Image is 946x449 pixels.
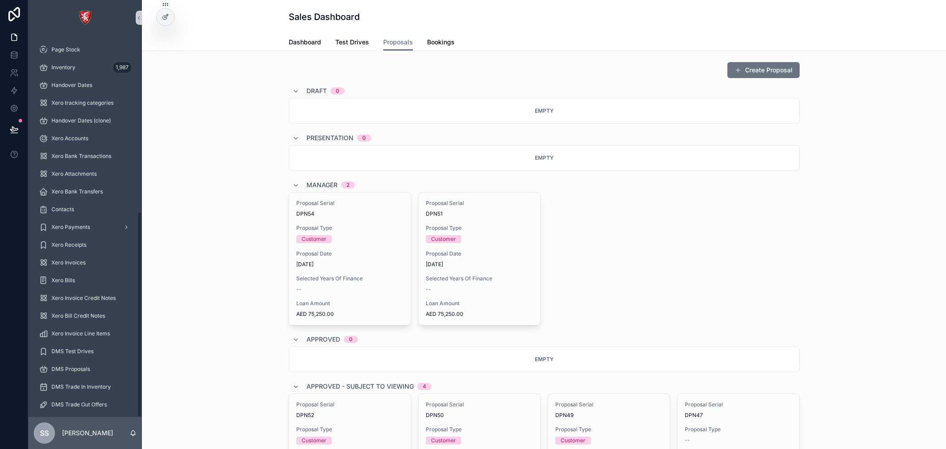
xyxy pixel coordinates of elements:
div: 2 [346,181,349,189]
a: DMS Trade Out Offers [34,397,137,413]
a: DMS Trade In Inventory [34,379,137,395]
div: 4 [423,383,426,390]
span: Xero Invoices [51,259,86,266]
div: Customer [302,437,326,445]
span: Proposal Serial [296,200,404,207]
span: [DATE] [296,261,404,268]
span: Proposal Type [426,224,533,232]
span: Xero Bill Credit Notes [51,312,105,319]
span: Selected Years Of Finance [296,275,404,282]
span: Approved - Subject to viewing [306,382,414,391]
a: DMS Test Drives [34,343,137,359]
a: Xero Invoices [34,255,137,271]
a: Xero Bills [34,272,137,288]
span: Xero tracking categories [51,99,114,106]
a: Proposals [383,34,413,51]
a: Xero Invoice Credit Notes [34,290,137,306]
span: Proposal Type [555,426,663,433]
span: Inventory [51,64,75,71]
span: Xero Invoice Line Items [51,330,110,337]
span: Xero Invoice Credit Notes [51,295,116,302]
span: AED 75,250.00 [296,311,404,318]
span: Selected Years Of Finance [426,275,533,282]
span: Empty [535,356,553,362]
span: -- [685,437,690,444]
span: Proposal Type [296,426,404,433]
a: Bookings [427,34,455,52]
a: Xero Bill Credit Notes [34,308,137,324]
span: Dashboard [289,38,321,47]
a: Inventory1,987 [34,59,137,75]
span: AED 75,250.00 [426,311,533,318]
span: DMS Test Drives [51,348,94,355]
a: Dashboard [289,34,321,52]
span: Handover Dates (clone) [51,117,111,124]
span: Proposal Type [426,426,533,433]
div: Customer [431,235,456,243]
div: 0 [362,134,366,142]
span: DMS Trade In Inventory [51,383,111,390]
div: 0 [336,87,339,95]
a: Xero Invoice Line Items [34,326,137,342]
button: Create Proposal [727,62,800,78]
a: Xero Bank Transfers [34,184,137,200]
span: Xero Bills [51,277,75,284]
span: [DATE] [426,261,533,268]
span: Xero Payments [51,224,90,231]
div: 0 [349,336,353,343]
a: Test Drives [335,34,369,52]
p: [PERSON_NAME] [62,429,113,437]
span: Proposal Serial [426,200,533,207]
span: DPN51 [426,210,533,217]
a: Handover Dates [34,77,137,93]
span: Xero Accounts [51,135,88,142]
a: Xero Attachments [34,166,137,182]
span: -- [296,286,302,293]
span: Proposal Type [685,426,792,433]
div: Customer [561,437,585,445]
span: Xero Attachments [51,170,97,177]
span: Loan Amount [296,300,404,307]
div: 1,987 [113,62,131,73]
img: App logo [78,11,92,25]
a: Xero Receipts [34,237,137,253]
span: -- [426,286,431,293]
span: DPN54 [296,210,404,217]
span: Proposal Date [296,250,404,257]
span: DPN52 [296,412,404,419]
div: scrollable content [28,35,142,417]
span: Proposal Type [296,224,404,232]
span: Approved [306,335,340,344]
a: Proposal SerialDPN51Proposal TypeCustomerProposal Date[DATE]Selected Years Of Finance--Loan Amoun... [418,192,541,325]
div: Customer [431,437,456,445]
h1: Sales Dashboard [289,11,360,23]
a: Xero Accounts [34,130,137,146]
span: Bookings [427,38,455,47]
span: Page Stock [51,46,80,53]
span: Manager [306,181,338,189]
span: Proposals [383,38,413,47]
span: Handover Dates [51,82,92,89]
span: Proposal Serial [296,401,404,408]
span: SS [40,428,49,438]
a: Contacts [34,201,137,217]
span: Contacts [51,206,74,213]
a: Page Stock [34,42,137,58]
span: Proposal Serial [426,401,533,408]
span: Test Drives [335,38,369,47]
span: Presentation [306,134,353,142]
span: Xero Bank Transfers [51,188,103,195]
span: Xero Bank Transactions [51,153,111,160]
span: DMS Trade Out Offers [51,401,107,408]
span: Proposal Serial [685,401,792,408]
span: Loan Amount [426,300,533,307]
a: Proposal SerialDPN54Proposal TypeCustomerProposal Date[DATE]Selected Years Of Finance--Loan Amoun... [289,192,411,325]
span: DPN47 [685,412,792,419]
span: Xero Receipts [51,241,86,248]
span: Proposal Serial [555,401,663,408]
span: DPN50 [426,412,533,419]
a: Xero Payments [34,219,137,235]
span: Empty [535,107,553,114]
div: Customer [302,235,326,243]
